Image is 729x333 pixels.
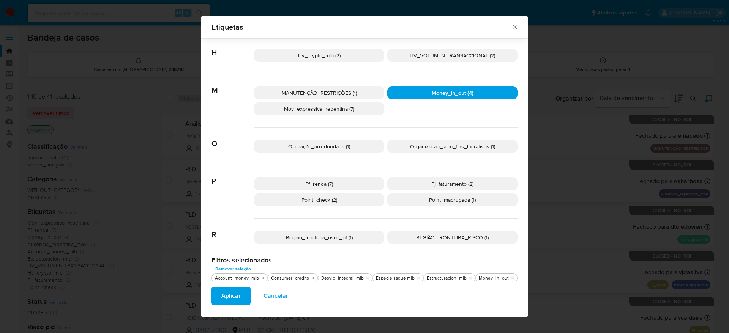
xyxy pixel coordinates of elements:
div: Pj_faturamento (2) [387,177,518,190]
div: Mov_expressiva_repentina (7) [254,102,384,115]
span: Aplicar [221,287,241,304]
button: tirar Money_in_out [510,275,516,281]
button: Fechar [511,23,518,30]
span: Money_in_out (4) [432,89,473,97]
span: Pj_faturamento (2) [431,180,473,188]
button: Cancelar [254,287,298,305]
div: HV_VOLUMEN TRANSACCIONAL (2) [387,49,518,62]
span: REGIÃO FRONTEIRA_RISCO (1) [416,234,489,241]
h2: Filtros selecionados [211,256,518,264]
span: Cancelar [264,287,288,304]
span: O [211,128,254,148]
button: Remover seleção [211,264,255,273]
span: P [211,165,254,186]
span: Operação_arredondada (1) [288,143,350,150]
button: tirar Account_money_mlb [260,275,266,281]
span: Pf_renda (7) [305,180,333,188]
div: Regiao_fronteira_risco_pf (1) [254,231,384,244]
div: Hv_crypto_mlb (2) [254,49,384,62]
span: Hv_crypto_mlb (2) [298,52,341,59]
span: MANUTENÇÃO_RESTRIÇÕES (1) [282,89,357,97]
button: Aplicar [211,287,251,305]
div: MANUTENÇÃO_RESTRIÇÕES (1) [254,86,384,99]
span: Etiquetas [211,23,511,31]
span: Point_madrugada (1) [429,196,476,204]
span: Remover seleção [215,265,251,273]
button: tirar Estructuracion_mlb [467,275,473,281]
div: Point_check (2) [254,193,384,206]
span: Point_check (2) [301,196,337,204]
div: Account_money_mlb [213,275,260,281]
span: M [211,74,254,95]
span: H [211,37,254,57]
div: Organizacao_sem_fins_lucrativos (1) [387,140,518,153]
span: Mov_expressiva_repentina (7) [284,105,354,113]
button: tirar Desvio_integral_mlb [364,275,371,281]
span: Organizacao_sem_fins_lucrativos (1) [410,143,495,150]
span: HV_VOLUMEN TRANSACCIONAL (2) [410,52,495,59]
button: tirar Espécie saque mlb [415,275,421,281]
span: Regiao_fronteira_risco_pf (1) [286,234,353,241]
div: Point_madrugada (1) [387,193,518,206]
div: Desvio_integral_mlb [320,275,365,281]
div: Consumer_credits [270,275,311,281]
button: tirar Consumer_credits [310,275,316,281]
div: Pf_renda (7) [254,177,384,190]
div: Money_in_out (4) [387,86,518,99]
div: Estructuracion_mlb [425,275,468,281]
div: Operação_arredondada (1) [254,140,384,153]
div: Money_in_out [477,275,510,281]
div: REGIÃO FRONTEIRA_RISCO (1) [387,231,518,244]
div: Espécie saque mlb [374,275,416,281]
span: R [211,219,254,239]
